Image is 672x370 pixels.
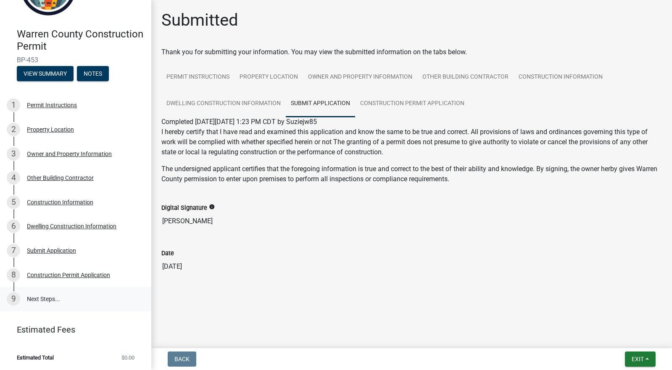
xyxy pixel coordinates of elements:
a: Owner and Property Information [303,64,417,91]
h1: Submitted [161,10,238,30]
p: The undersigned applicant certifies that the foregoing information is true and correct to the bes... [161,164,662,184]
span: $0.00 [121,355,134,360]
i: info [209,204,215,210]
div: 7 [7,244,20,257]
div: Construction Permit Application [27,272,110,278]
div: 5 [7,196,20,209]
div: Owner and Property Information [27,151,112,157]
div: 4 [7,171,20,185]
span: Exit [632,356,644,362]
button: Notes [77,66,109,81]
div: 2 [7,123,20,136]
a: Other Building Contractor [417,64,514,91]
div: Property Location [27,127,74,132]
div: Submit Application [27,248,76,254]
div: 9 [7,292,20,306]
div: Permit Instructions [27,102,77,108]
a: Property Location [235,64,303,91]
a: Construction Information [514,64,608,91]
label: Date [161,251,174,256]
label: Digital Signature [161,205,207,211]
div: 6 [7,219,20,233]
span: Completed [DATE][DATE] 1:23 PM CDT by Suziejw85 [161,118,317,126]
div: 1 [7,98,20,112]
wm-modal-confirm: Summary [17,71,74,77]
span: BP-453 [17,56,134,64]
span: Estimated Total [17,355,54,360]
div: Other Building Contractor [27,175,94,181]
a: Dwelling Construction Information [161,90,286,117]
div: Construction Information [27,199,93,205]
div: 8 [7,268,20,282]
a: Permit Instructions [161,64,235,91]
a: Submit Application [286,90,355,117]
wm-modal-confirm: Notes [77,71,109,77]
button: Exit [625,351,656,367]
div: 3 [7,147,20,161]
div: Thank you for submitting your information. You may view the submitted information on the tabs below. [161,47,662,57]
span: Back [174,356,190,362]
h4: Warren County Construction Permit [17,28,145,53]
button: View Summary [17,66,74,81]
button: Back [168,351,196,367]
div: Dwelling Construction Information [27,223,116,229]
p: I hereby certify that I have read and examined this application and know the same to be true and ... [161,127,662,157]
a: Estimated Fees [7,321,138,338]
a: Construction Permit Application [355,90,469,117]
